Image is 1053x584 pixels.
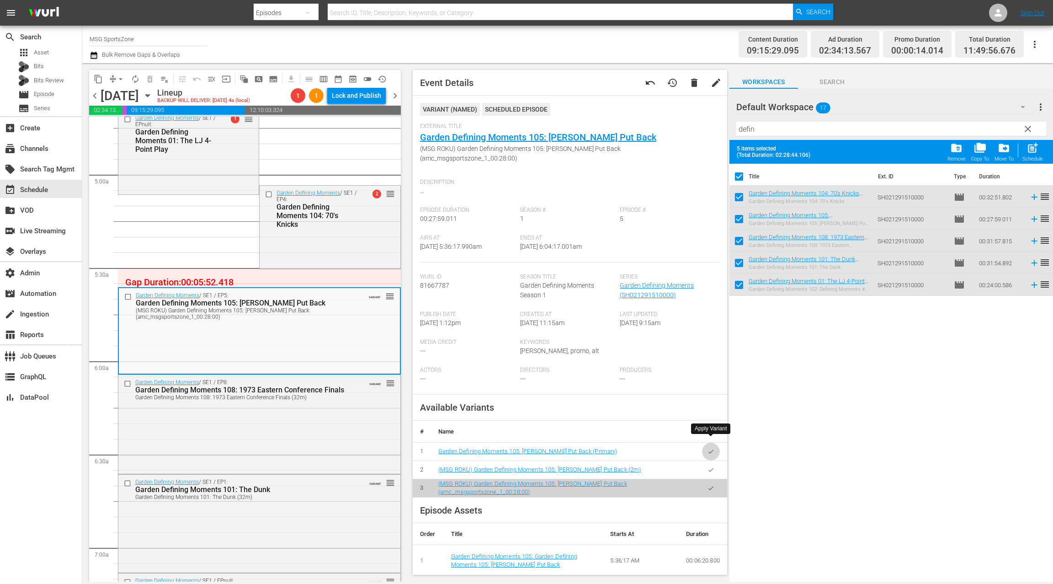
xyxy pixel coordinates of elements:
span: Created At [520,311,616,318]
button: history [661,72,683,94]
a: Garden Defining Moments [135,479,199,485]
span: 11:49:56.676 [963,46,1016,56]
span: menu [5,7,16,18]
div: Default Workspace [736,94,1034,120]
span: reorder [244,114,253,124]
div: / SE1 / EP8: [135,379,353,401]
span: VARIANT [369,577,381,584]
span: Move Item To Workspace [992,139,1016,165]
span: Garden Defining Moments Season 1 [520,282,594,299]
th: Title [749,164,872,189]
span: reorder [386,478,395,488]
span: VARIANT [369,291,381,299]
a: Garden Defining Moments 105: Garden Defining Moments 105: [PERSON_NAME] Put Back [451,553,577,568]
span: (Total Duration: 02:28:44.106) [737,152,814,158]
button: reorder [386,378,395,387]
button: Schedule [1020,139,1046,165]
span: calendar_view_week_outlined [319,75,328,84]
span: Directors [520,367,616,374]
div: Schedule [1022,156,1043,162]
div: BACKUP WILL DELIVER: [DATE] 4a (local) [157,98,250,104]
span: (MSG ROKU) Garden Defining Moments 105: [PERSON_NAME] Put Back (amc_msgsportszone_1_00:28:00) [420,144,715,163]
div: Ad Duration [819,33,871,46]
span: --- [620,375,625,382]
span: [DATE] 11:15am [520,319,564,327]
a: Garden Defining Moments 104: 70's Knicks (Garden Defining Moments 104: 70's Knicks (33m)) [749,190,861,210]
span: Wurl Id [420,273,516,281]
span: preview_outlined [348,75,357,84]
div: Lock and Publish [332,87,381,104]
span: Episode [954,257,965,268]
span: 1 [520,215,524,222]
div: Garden Defining Moments 108: 1973 Eastern Conference Finals [135,386,353,394]
th: Name [431,421,695,443]
td: 3 [413,479,431,497]
span: Create Search Block [251,72,266,86]
div: / SE1 / EPnull: [135,115,218,154]
svg: Add to Schedule [1029,258,1039,268]
span: 5 items selected [737,145,814,152]
div: Total Duration [963,33,1016,46]
div: Garden Defining Moments 108: 1973 Eastern Conference Finals (32m) [135,394,353,401]
td: 00:31:57.815 [975,230,1026,252]
a: Garden Defining Moments [135,115,199,121]
span: Episode # [620,207,715,214]
a: Garden Defining Moments (SH021291510000) [620,282,694,299]
span: [DATE] 9:15am [620,319,660,327]
span: Create [5,123,16,134]
span: [PERSON_NAME], promo, alt [520,347,599,354]
td: 5:36:17 AM [603,545,679,577]
span: [DATE] 5:36:17.990am [420,243,482,250]
span: Create Series Block [266,72,281,86]
span: Bits Review [34,76,64,85]
span: Episode [954,192,965,203]
div: Garden Defining Moments 102: Defining Moments #3: The LJ 4-Point Play [749,286,870,292]
span: --- [420,347,425,354]
span: reorder [1039,279,1050,290]
button: reorder [244,114,253,123]
span: [DATE] 1:12pm [420,319,461,327]
a: Garden Defining Moments [135,578,199,584]
span: Season Title [520,273,616,281]
span: View Backup [346,72,360,86]
div: Garden Defining Moments 108: 1973 Eastern Conference Finals [749,242,870,248]
td: SH021291510000 [874,274,950,296]
div: Garden Defining Moments 104: 70's Knicks [749,198,870,204]
span: Reports [5,329,16,340]
span: toggle_off [363,75,372,84]
span: Episode [954,279,965,290]
span: Episode [34,90,54,99]
a: Garden Defining Moments 108: 1973 Eastern Conference Finals (Garden Defining Moments 108: 1973 Ea... [749,234,868,254]
span: VOD [5,205,16,216]
span: Workspaces [729,76,798,88]
span: Schedule [5,184,16,195]
span: 1 [291,92,305,99]
span: Episode [954,214,965,225]
span: autorenew_outlined [131,75,140,84]
span: Overlays [5,246,16,257]
div: Garden Defining Moments 101: The Dunk [135,485,353,494]
svg: Add to Schedule [1029,280,1039,290]
span: clear [1022,123,1033,134]
span: chevron_left [89,90,101,102]
a: Garden Defining Moments 105: [PERSON_NAME] Put Back ((MSG ROKU) Garden Defining Moments 105: [PER... [749,212,853,246]
td: 00:31:54.892 [975,252,1026,274]
span: Clear Lineup [157,72,172,86]
td: 1 [413,545,444,577]
span: reorder [1039,257,1050,268]
span: subtitles_outlined [269,75,278,84]
button: Remove [945,139,968,165]
span: reorder [386,189,395,199]
span: 00:27:59.011 [420,215,457,222]
span: Episode Duration [420,207,516,214]
span: Actors [420,367,516,374]
span: Asset [18,47,29,58]
span: 1 [309,92,324,99]
th: Duration [679,523,727,545]
th: Title [444,523,603,545]
span: Asset [34,48,49,57]
span: VARIANT [369,478,381,485]
span: Remove Item From Workspace [945,139,968,165]
span: delete [689,77,700,88]
img: ans4CAIJ8jUAAAAAAAAAAAAAAAAAAAAAAAAgQb4GAAAAAAAAAAAAAAAAAAAAAAAAJMjXAAAAAAAAAAAAAAAAAAAAAAAAgAT5G... [22,2,66,24]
